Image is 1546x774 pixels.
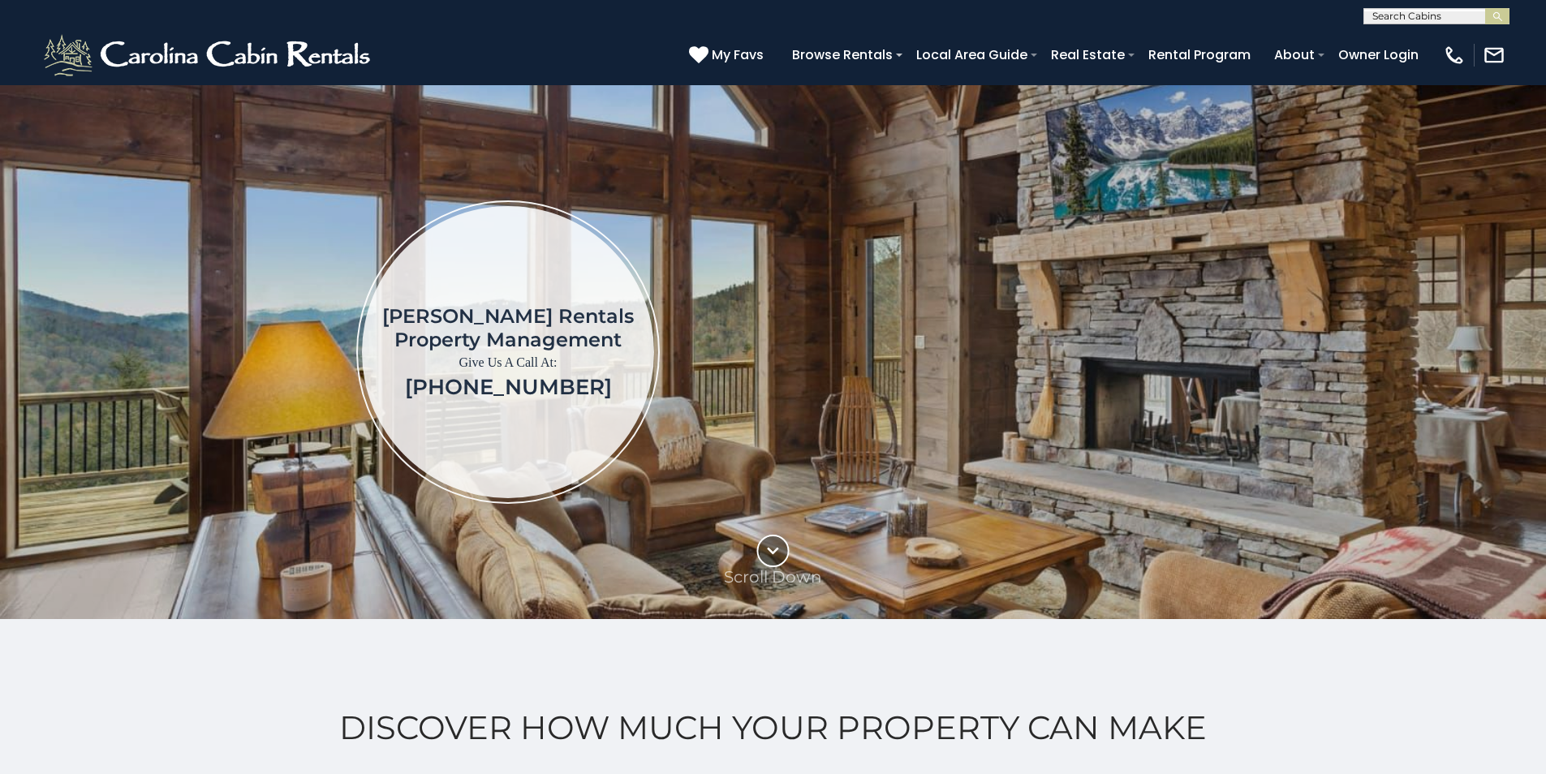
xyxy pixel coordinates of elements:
a: About [1266,41,1323,69]
img: White-1-2.png [41,31,377,80]
img: mail-regular-white.png [1483,44,1505,67]
h2: Discover How Much Your Property Can Make [41,709,1505,746]
span: My Favs [712,45,764,65]
a: My Favs [689,45,768,66]
iframe: New Contact Form [921,133,1451,570]
a: Browse Rentals [784,41,901,69]
img: phone-regular-white.png [1443,44,1466,67]
a: Local Area Guide [908,41,1036,69]
a: Rental Program [1140,41,1259,69]
a: Owner Login [1330,41,1427,69]
h1: [PERSON_NAME] Rentals Property Management [382,304,634,351]
a: [PHONE_NUMBER] [405,374,612,400]
a: Real Estate [1043,41,1133,69]
p: Scroll Down [724,567,822,587]
p: Give Us A Call At: [382,351,634,374]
